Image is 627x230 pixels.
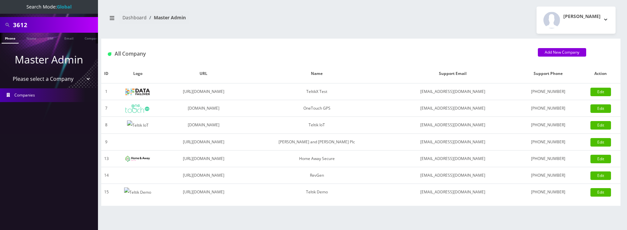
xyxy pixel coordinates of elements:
[515,117,581,134] td: [PHONE_NUMBER]
[164,100,243,117] td: [DOMAIN_NAME]
[243,64,390,83] th: Name
[390,150,515,167] td: [EMAIL_ADDRESS][DOMAIN_NAME]
[81,33,103,43] a: Company
[390,64,515,83] th: Support Email
[57,4,72,10] strong: Global
[127,120,149,130] img: Teltik IoT
[563,14,601,19] h2: [PERSON_NAME]
[13,19,96,31] input: Search All Companies
[23,33,40,43] a: Name
[515,184,581,200] td: [PHONE_NUMBER]
[590,104,611,113] a: Edit
[515,64,581,83] th: Support Phone
[515,83,581,100] td: [PHONE_NUMBER]
[243,150,390,167] td: Home Away Secure
[590,88,611,96] a: Edit
[124,187,151,197] img: Teltik Demo
[101,100,112,117] td: 7
[112,64,164,83] th: Logo
[108,52,111,56] img: All Company
[243,184,390,200] td: Teltik Demo
[390,167,515,184] td: [EMAIL_ADDRESS][DOMAIN_NAME]
[164,64,243,83] th: URL
[390,117,515,134] td: [EMAIL_ADDRESS][DOMAIN_NAME]
[515,167,581,184] td: [PHONE_NUMBER]
[26,4,72,10] span: Search Mode:
[515,150,581,167] td: [PHONE_NUMBER]
[164,167,243,184] td: [URL][DOMAIN_NAME]
[164,83,243,100] td: [URL][DOMAIN_NAME]
[390,133,515,150] td: [EMAIL_ADDRESS][DOMAIN_NAME]
[515,100,581,117] td: [PHONE_NUMBER]
[61,33,77,43] a: Email
[243,117,390,134] td: Teltik IoT
[14,92,35,98] span: Companies
[590,121,611,130] a: Edit
[590,188,611,197] a: Edit
[390,184,515,200] td: [EMAIL_ADDRESS][DOMAIN_NAME]
[101,150,112,167] td: 13
[537,7,616,34] button: [PERSON_NAME]
[590,155,611,163] a: Edit
[538,48,586,57] a: Add New Company
[590,171,611,180] a: Edit
[108,51,528,57] h1: All Company
[122,14,147,21] a: Dashboard
[101,167,112,184] td: 14
[390,100,515,117] td: [EMAIL_ADDRESS][DOMAIN_NAME]
[390,83,515,100] td: [EMAIL_ADDRESS][DOMAIN_NAME]
[164,184,243,200] td: [URL][DOMAIN_NAME]
[147,14,186,21] li: Master Admin
[243,83,390,100] td: TeltikX Test
[243,133,390,150] td: [PERSON_NAME] and [PERSON_NAME] Plc
[101,64,112,83] th: ID
[2,33,19,44] a: Phone
[125,89,150,95] img: TeltikX Test
[101,117,112,134] td: 8
[125,104,150,113] img: OneTouch GPS
[164,133,243,150] td: [URL][DOMAIN_NAME]
[101,133,112,150] td: 9
[581,64,620,83] th: Action
[164,150,243,167] td: [URL][DOMAIN_NAME]
[243,167,390,184] td: RevGen
[243,100,390,117] td: OneTouch GPS
[101,83,112,100] td: 1
[125,156,150,162] img: Home Away Secure
[590,138,611,147] a: Edit
[44,33,56,43] a: SIM
[101,184,112,200] td: 15
[106,11,356,29] nav: breadcrumb
[164,117,243,134] td: [DOMAIN_NAME]
[515,133,581,150] td: [PHONE_NUMBER]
